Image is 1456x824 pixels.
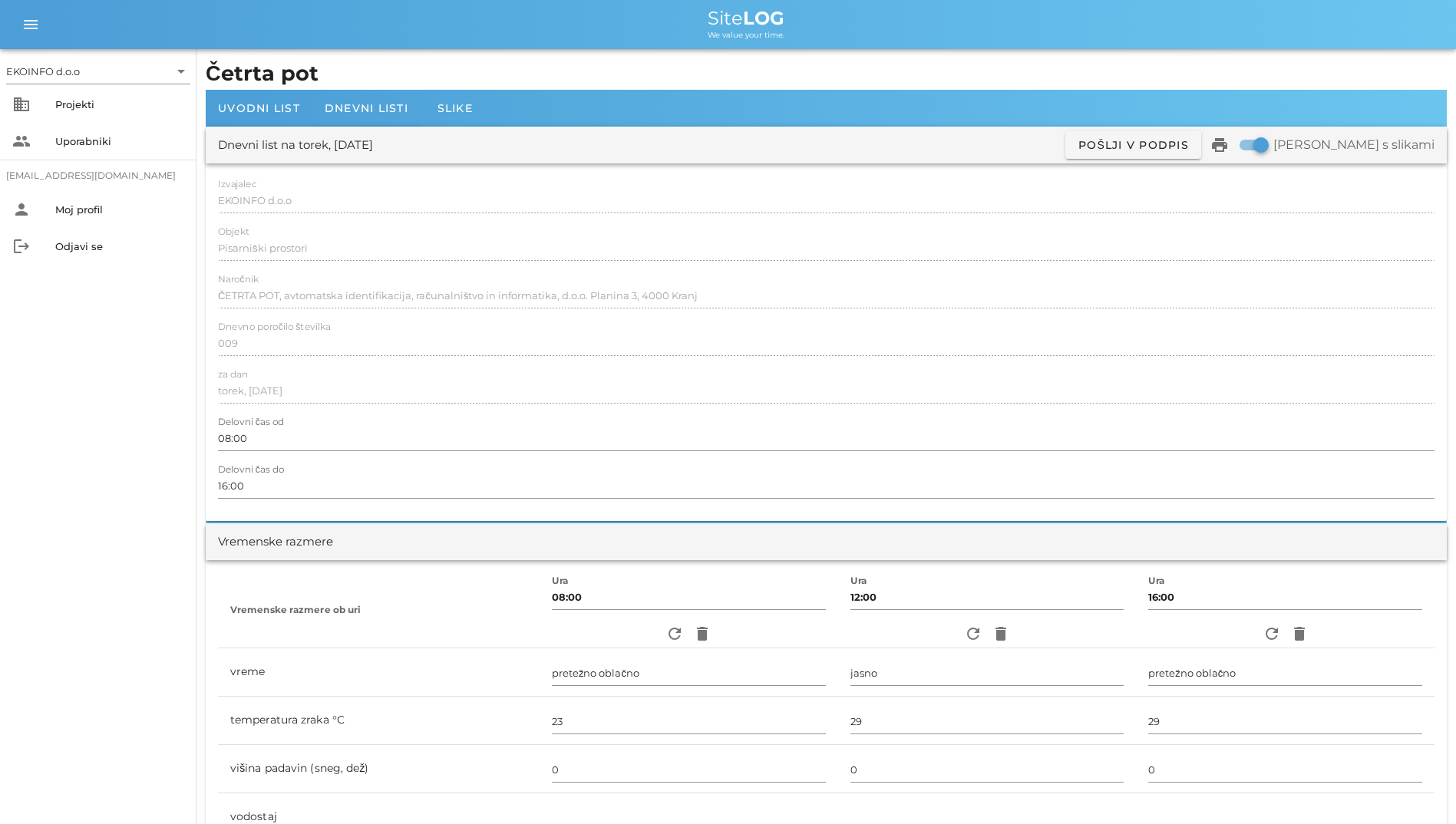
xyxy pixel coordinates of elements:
[55,135,184,147] div: Uporabniki
[1065,131,1201,159] button: Pošlji v podpis
[21,15,40,34] i: menu
[964,625,982,643] i: refresh
[218,179,256,190] label: Izvajalec
[743,7,784,29] b: LOG
[218,137,373,154] div: Dnevni list na torek, [DATE]
[12,95,31,114] i: business
[6,64,80,78] div: EKOINFO d.o.o
[665,625,684,643] i: refresh
[206,58,1447,90] h1: Četrta pot
[1290,625,1309,643] i: delete
[1263,625,1281,643] i: refresh
[693,625,711,643] i: delete
[218,648,540,697] td: vreme
[12,200,31,219] i: person
[12,132,31,150] i: people
[552,575,569,587] label: Ura
[1273,137,1435,153] label: [PERSON_NAME] s slikami
[708,7,784,29] span: Site
[1379,750,1456,824] iframe: Chat Widget
[6,59,190,84] div: EKOINFO d.o.o
[1078,138,1189,152] span: Pošlji v podpis
[218,226,249,238] label: Objekt
[325,101,408,115] span: Dnevni listi
[218,464,284,476] label: Delovni čas do
[12,237,31,255] i: logout
[708,30,784,40] span: We value your time.
[1210,136,1229,154] i: print
[55,240,184,252] div: Odjavi se
[437,101,473,115] span: Slike
[1379,750,1456,824] div: Pripomoček za klepet
[218,417,284,428] label: Delovni čas od
[55,203,184,216] div: Moj profil
[1148,575,1165,587] label: Ura
[850,575,867,587] label: Ura
[218,572,540,648] th: Vremenske razmere ob uri
[218,697,540,745] td: temperatura zraka °C
[55,98,184,110] div: Projekti
[992,625,1010,643] i: delete
[218,745,540,793] td: višina padavin (sneg, dež)
[218,274,259,285] label: Naročnik
[218,321,331,333] label: Dnevno poročilo številka
[218,101,300,115] span: Uvodni list
[218,533,333,551] div: Vremenske razmere
[172,62,190,81] i: arrow_drop_down
[218,369,248,381] label: za dan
